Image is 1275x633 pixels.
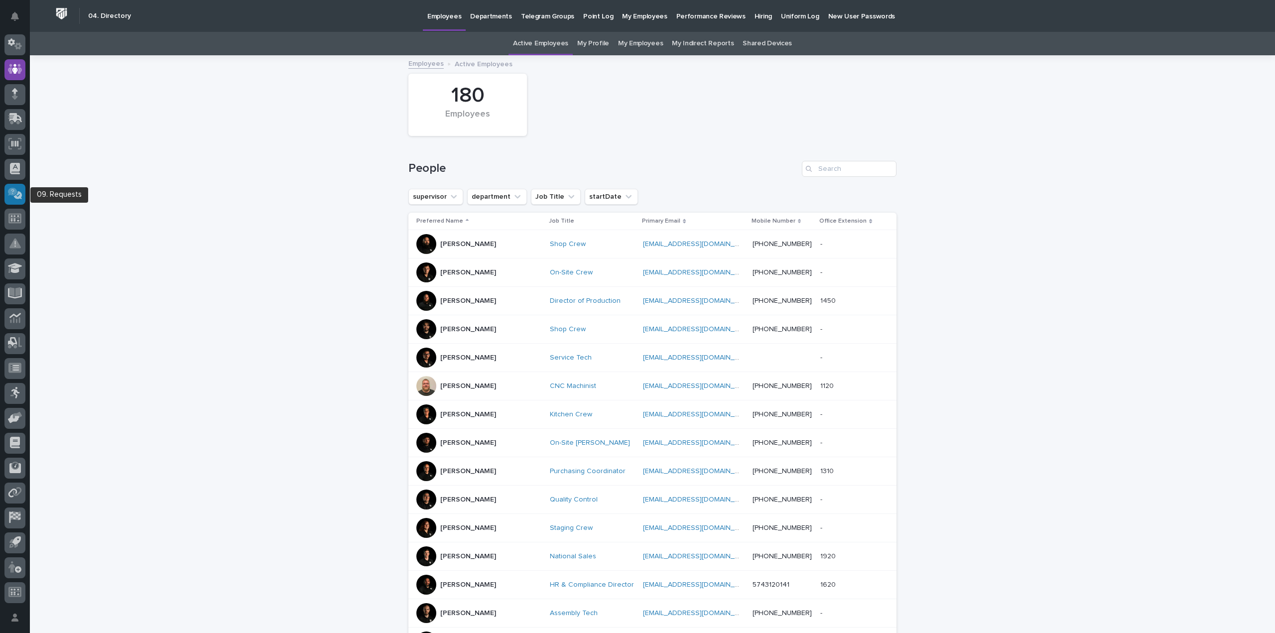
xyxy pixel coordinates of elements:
[408,372,896,400] tr: [PERSON_NAME]CNC Machinist [EMAIL_ADDRESS][DOMAIN_NAME] [PHONE_NUMBER]11201120
[440,609,496,618] p: [PERSON_NAME]
[820,323,824,334] p: -
[643,411,756,418] a: [EMAIL_ADDRESS][DOMAIN_NAME]
[743,32,792,55] a: Shared Devices
[820,380,836,390] p: 1120
[513,32,568,55] a: Active Employees
[12,12,25,28] div: Notifications
[440,496,496,504] p: [PERSON_NAME]
[440,439,496,447] p: [PERSON_NAME]
[408,258,896,287] tr: [PERSON_NAME]On-Site Crew [EMAIL_ADDRESS][DOMAIN_NAME] [PHONE_NUMBER]--
[550,524,593,532] a: Staging Crew
[408,514,896,542] tr: [PERSON_NAME]Staging Crew [EMAIL_ADDRESS][DOMAIN_NAME] [PHONE_NUMBER]--
[408,189,463,205] button: supervisor
[440,467,496,476] p: [PERSON_NAME]
[550,581,634,589] a: HR & Compliance Director
[408,230,896,258] tr: [PERSON_NAME]Shop Crew [EMAIL_ADDRESS][DOMAIN_NAME] [PHONE_NUMBER]--
[550,382,596,390] a: CNC Machinist
[819,216,867,227] p: Office Extension
[577,32,609,55] a: My Profile
[753,553,812,560] a: [PHONE_NUMBER]
[416,216,463,227] p: Preferred Name
[550,552,596,561] a: National Sales
[440,240,496,249] p: [PERSON_NAME]
[753,610,812,617] a: [PHONE_NUMBER]
[643,610,756,617] a: [EMAIL_ADDRESS][DOMAIN_NAME]
[52,4,71,23] img: Workspace Logo
[643,382,756,389] a: [EMAIL_ADDRESS][DOMAIN_NAME]
[642,216,680,227] p: Primary Email
[643,524,756,531] a: [EMAIL_ADDRESS][DOMAIN_NAME]
[643,581,756,588] a: [EMAIL_ADDRESS][DOMAIN_NAME]
[550,297,621,305] a: Director of Production
[549,216,574,227] p: Job Title
[643,496,756,503] a: [EMAIL_ADDRESS][DOMAIN_NAME]
[408,457,896,486] tr: [PERSON_NAME]Purchasing Coordinator [EMAIL_ADDRESS][DOMAIN_NAME] [PHONE_NUMBER]13101310
[408,599,896,628] tr: [PERSON_NAME]Assembly Tech [EMAIL_ADDRESS][DOMAIN_NAME] [PHONE_NUMBER]--
[408,429,896,457] tr: [PERSON_NAME]On-Site [PERSON_NAME] [EMAIL_ADDRESS][DOMAIN_NAME] [PHONE_NUMBER]--
[753,439,812,446] a: [PHONE_NUMBER]
[820,352,824,362] p: -
[643,553,756,560] a: [EMAIL_ADDRESS][DOMAIN_NAME]
[753,581,789,588] a: 5743120141
[753,524,812,531] a: [PHONE_NUMBER]
[440,524,496,532] p: [PERSON_NAME]
[408,315,896,344] tr: [PERSON_NAME]Shop Crew [EMAIL_ADDRESS][DOMAIN_NAME] [PHONE_NUMBER]--
[643,468,756,475] a: [EMAIL_ADDRESS][DOMAIN_NAME]
[425,83,510,108] div: 180
[440,325,496,334] p: [PERSON_NAME]
[820,522,824,532] p: -
[4,6,25,27] button: Notifications
[820,408,824,419] p: -
[440,382,496,390] p: [PERSON_NAME]
[802,161,896,177] input: Search
[550,240,586,249] a: Shop Crew
[643,326,756,333] a: [EMAIL_ADDRESS][DOMAIN_NAME]
[408,571,896,599] tr: [PERSON_NAME]HR & Compliance Director [EMAIL_ADDRESS][DOMAIN_NAME] 574312014116201620
[550,268,593,277] a: On-Site Crew
[440,552,496,561] p: [PERSON_NAME]
[550,325,586,334] a: Shop Crew
[408,57,444,69] a: Employees
[408,542,896,571] tr: [PERSON_NAME]National Sales [EMAIL_ADDRESS][DOMAIN_NAME] [PHONE_NUMBER]19201920
[408,400,896,429] tr: [PERSON_NAME]Kitchen Crew [EMAIL_ADDRESS][DOMAIN_NAME] [PHONE_NUMBER]--
[440,354,496,362] p: [PERSON_NAME]
[425,109,510,130] div: Employees
[531,189,581,205] button: Job Title
[820,295,838,305] p: 1450
[550,439,630,447] a: On-Site [PERSON_NAME]
[753,241,812,248] a: [PHONE_NUMBER]
[408,287,896,315] tr: [PERSON_NAME]Director of Production [EMAIL_ADDRESS][DOMAIN_NAME] [PHONE_NUMBER]14501450
[643,269,756,276] a: [EMAIL_ADDRESS][DOMAIN_NAME]
[440,581,496,589] p: [PERSON_NAME]
[550,467,626,476] a: Purchasing Coordinator
[408,344,896,372] tr: [PERSON_NAME]Service Tech [EMAIL_ADDRESS][DOMAIN_NAME] --
[440,297,496,305] p: [PERSON_NAME]
[753,468,812,475] a: [PHONE_NUMBER]
[820,437,824,447] p: -
[753,297,812,304] a: [PHONE_NUMBER]
[440,268,496,277] p: [PERSON_NAME]
[467,189,527,205] button: department
[752,216,795,227] p: Mobile Number
[550,354,592,362] a: Service Tech
[820,579,838,589] p: 1620
[820,607,824,618] p: -
[408,486,896,514] tr: [PERSON_NAME]Quality Control [EMAIL_ADDRESS][DOMAIN_NAME] [PHONE_NUMBER]--
[618,32,663,55] a: My Employees
[753,496,812,503] a: [PHONE_NUMBER]
[753,269,812,276] a: [PHONE_NUMBER]
[550,410,592,419] a: Kitchen Crew
[88,12,131,20] h2: 04. Directory
[820,465,836,476] p: 1310
[643,297,756,304] a: [EMAIL_ADDRESS][DOMAIN_NAME]
[672,32,734,55] a: My Indirect Reports
[643,241,756,248] a: [EMAIL_ADDRESS][DOMAIN_NAME]
[643,354,756,361] a: [EMAIL_ADDRESS][DOMAIN_NAME]
[820,266,824,277] p: -
[753,411,812,418] a: [PHONE_NUMBER]
[643,439,756,446] a: [EMAIL_ADDRESS][DOMAIN_NAME]
[550,609,598,618] a: Assembly Tech
[550,496,598,504] a: Quality Control
[455,58,512,69] p: Active Employees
